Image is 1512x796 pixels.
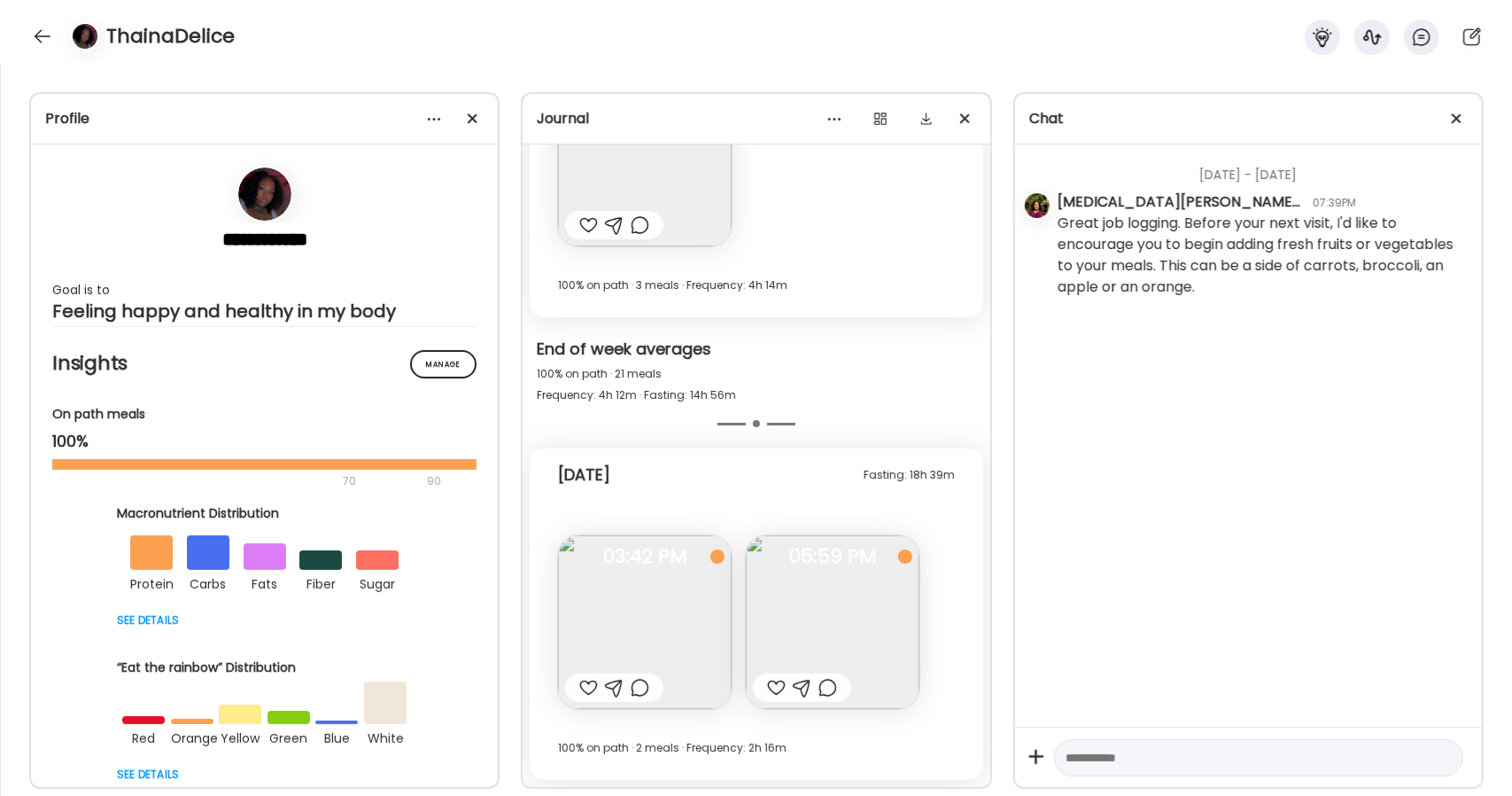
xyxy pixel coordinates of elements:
div: Chat [1029,108,1468,129]
div: 100% [52,431,477,452]
div: carbs [187,570,229,595]
div: Great job logging. Before your next visit, I'd like to encourage you to begin adding fresh fruits... [1058,213,1468,298]
div: 70 [52,471,422,492]
img: images%2FNMGV04ubAiPD6oOjSNSwIyynlzF2%2FgykAypDsOcor0MvUASRD%2F30Dq7QB5cojjsgjU5qo6_240 [746,535,919,709]
div: fiber [299,570,342,595]
span: 03:42 PM [558,549,732,565]
div: blue [315,724,358,749]
div: 100% on path · 2 meals · Frequency: 2h 16m [558,737,954,759]
img: avatars%2FNMGV04ubAiPD6oOjSNSwIyynlzF2 [238,168,291,221]
div: Feeling happy and healthy in my body [52,300,477,322]
div: Profile [45,108,484,129]
div: yellow [219,724,261,749]
div: orange [171,724,213,749]
img: images%2FNMGV04ubAiPD6oOjSNSwIyynlzF2%2FdmRKBpBDxvKi4IMBAY0H%2FzrfBsR1IHcGXBGwFEYwA_240 [558,535,732,709]
img: avatars%2Fv2nKY2pVy9Qc3FMsQEBzKJRJ8KT2 [1025,193,1050,218]
div: [DATE] - [DATE] [1058,144,1468,191]
div: Macronutrient Distribution [117,504,413,523]
div: End of week averages [537,339,975,363]
div: fats [244,570,286,595]
div: Journal [537,108,975,129]
div: sugar [356,570,399,595]
div: 100% on path · 3 meals · Frequency: 4h 14m [558,275,954,296]
div: “Eat the rainbow” Distribution [117,659,413,677]
img: images%2FNMGV04ubAiPD6oOjSNSwIyynlzF2%2FCXvJ1TWEGTXGbJnIf0KJ%2FcUieO2iz2FYXWyYM8EIw_240 [558,73,732,246]
div: red [122,724,165,749]
div: 90 [425,471,443,492]
h4: ThainaDelice [106,22,235,51]
div: [MEDICAL_DATA][PERSON_NAME] [PERSON_NAME] [1058,191,1306,213]
img: avatars%2FNMGV04ubAiPD6oOjSNSwIyynlzF2 [73,24,97,49]
span: 05:59 PM [746,549,919,565]
div: [DATE] [558,464,610,486]
div: 07:39PM [1313,195,1356,211]
div: white [364,724,407,749]
div: protein [130,570,173,595]
div: Fasting: 18h 39m [864,464,955,486]
h2: Insights [52,350,477,377]
div: Goal is to [52,279,477,300]
div: 100% on path · 21 meals Frequency: 4h 12m · Fasting: 14h 56m [537,363,975,406]
div: Manage [410,350,477,378]
div: green [268,724,310,749]
div: On path meals [52,405,477,424]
